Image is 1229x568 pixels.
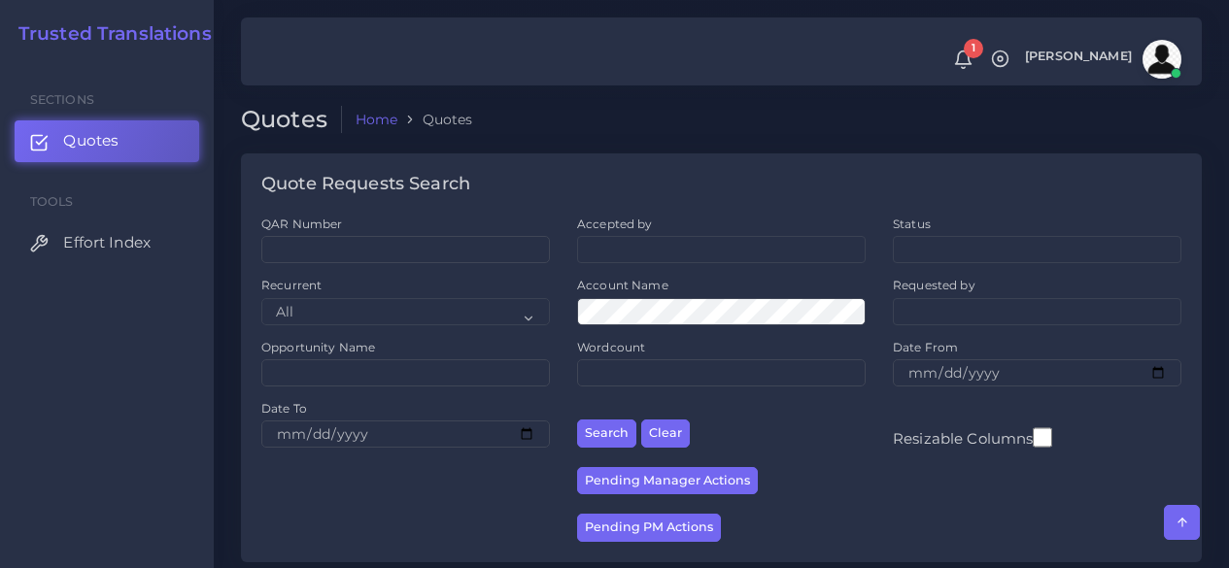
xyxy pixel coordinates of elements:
label: QAR Number [261,216,342,232]
a: Home [356,110,398,129]
a: 1 [946,50,980,70]
button: Search [577,419,636,448]
button: Clear [641,419,690,448]
label: Accepted by [577,216,653,232]
img: avatar [1143,40,1181,79]
label: Opportunity Name [261,339,375,355]
label: Status [893,216,931,232]
input: Resizable Columns [1033,425,1052,450]
li: Quotes [397,110,472,129]
h4: Quote Requests Search [261,174,470,195]
span: Sections [30,92,94,107]
label: Date From [893,339,958,355]
label: Account Name [577,277,668,293]
span: Tools [30,194,74,209]
h2: Quotes [241,106,342,134]
a: Effort Index [15,222,199,263]
a: Trusted Translations [5,23,212,46]
label: Recurrent [261,277,322,293]
label: Requested by [893,277,975,293]
label: Date To [261,400,307,417]
label: Wordcount [577,339,645,355]
button: Pending Manager Actions [577,467,758,495]
span: Quotes [63,130,119,151]
label: Resizable Columns [893,425,1052,450]
a: [PERSON_NAME]avatar [1015,40,1188,79]
span: [PERSON_NAME] [1025,50,1132,63]
span: 1 [964,39,983,58]
button: Pending PM Actions [577,514,721,542]
span: Effort Index [63,232,151,253]
a: Quotes [15,120,199,161]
